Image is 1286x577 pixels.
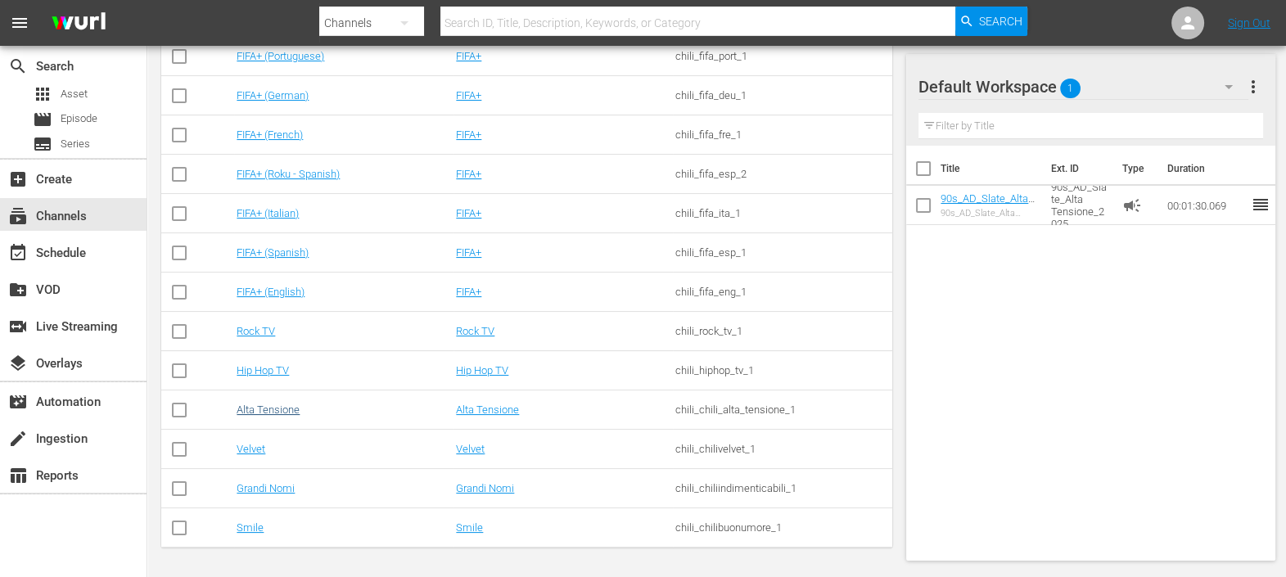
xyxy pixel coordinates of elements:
span: Asset [33,84,52,104]
a: FIFA+ [456,207,481,219]
div: chili_fifa_esp_2 [675,168,890,180]
a: FIFA+ [456,128,481,141]
a: FIFA+ (French) [237,128,303,141]
span: Automation [8,392,28,412]
span: Search [8,56,28,76]
a: FIFA+ (German) [237,89,309,101]
span: Create [8,169,28,189]
a: FIFA+ (Roku - Spanish) [237,168,340,180]
a: Alta Tensione [237,403,300,416]
span: Episode [33,110,52,129]
a: FIFA+ [456,246,481,259]
div: chili_chilivelvet_1 [675,443,890,455]
th: Duration [1157,146,1256,192]
span: Reports [8,466,28,485]
span: Asset [61,86,88,102]
div: chili_chili_alta_tensione_1 [675,403,890,416]
div: chili_rock_tv_1 [675,325,890,337]
div: chili_fifa_esp_1 [675,246,890,259]
span: Series [61,136,90,152]
a: Velvet [237,443,265,455]
a: FIFA+ (English) [237,286,305,298]
button: more_vert [1243,67,1263,106]
span: Channels [8,206,28,226]
span: menu [10,13,29,33]
div: chili_fifa_eng_1 [675,286,890,298]
div: chili_fifa_fre_1 [675,128,890,141]
a: Hip Hop TV [237,364,289,376]
span: Episode [61,110,97,127]
span: Overlays [8,354,28,373]
a: Grandi Nomi [456,482,514,494]
a: FIFA+ [456,89,481,101]
div: 90s_AD_Slate_Alta Tensione_2025 [941,208,1038,219]
a: Smile [237,521,264,534]
th: Type [1112,146,1157,192]
a: FIFA+ [456,168,481,180]
a: Velvet [456,443,485,455]
div: chili_fifa_ita_1 [675,207,890,219]
a: Grandi Nomi [237,482,295,494]
a: Smile [456,521,483,534]
th: Ext. ID [1041,146,1112,192]
span: reorder [1251,195,1270,214]
td: 90s_AD_Slate_Alta Tensione_2025 [1045,186,1116,225]
span: Ingestion [8,429,28,449]
div: Default Workspace [918,64,1248,110]
a: Rock TV [237,325,275,337]
img: ans4CAIJ8jUAAAAAAAAAAAAAAAAAAAAAAAAgQb4GAAAAAAAAAAAAAAAAAAAAAAAAJMjXAAAAAAAAAAAAAAAAAAAAAAAAgAT5G... [39,4,118,43]
a: 90s_AD_Slate_Alta Tensione_2025 [941,192,1035,217]
button: Search [955,7,1027,36]
div: chili_chilibuonumore_1 [675,521,890,534]
a: FIFA+ [456,286,481,298]
span: more_vert [1243,77,1263,97]
span: VOD [8,280,28,300]
span: Live Streaming [8,317,28,336]
div: chili_fifa_port_1 [675,50,890,62]
span: 1 [1060,71,1081,106]
span: Schedule [8,243,28,263]
th: Title [941,146,1041,192]
span: Series [33,134,52,154]
a: Sign Out [1228,16,1270,29]
a: FIFA+ (Italian) [237,207,299,219]
div: chili_fifa_deu_1 [675,89,890,101]
span: Ad [1122,196,1142,215]
a: Alta Tensione [456,403,519,416]
a: Rock TV [456,325,494,337]
td: 00:01:30.069 [1161,186,1251,225]
div: chili_hiphop_tv_1 [675,364,890,376]
div: chili_chiliindimenticabili_1 [675,482,890,494]
a: FIFA+ (Spanish) [237,246,309,259]
a: FIFA+ (Portuguese) [237,50,324,62]
span: Search [979,7,1022,36]
a: Hip Hop TV [456,364,508,376]
a: FIFA+ [456,50,481,62]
